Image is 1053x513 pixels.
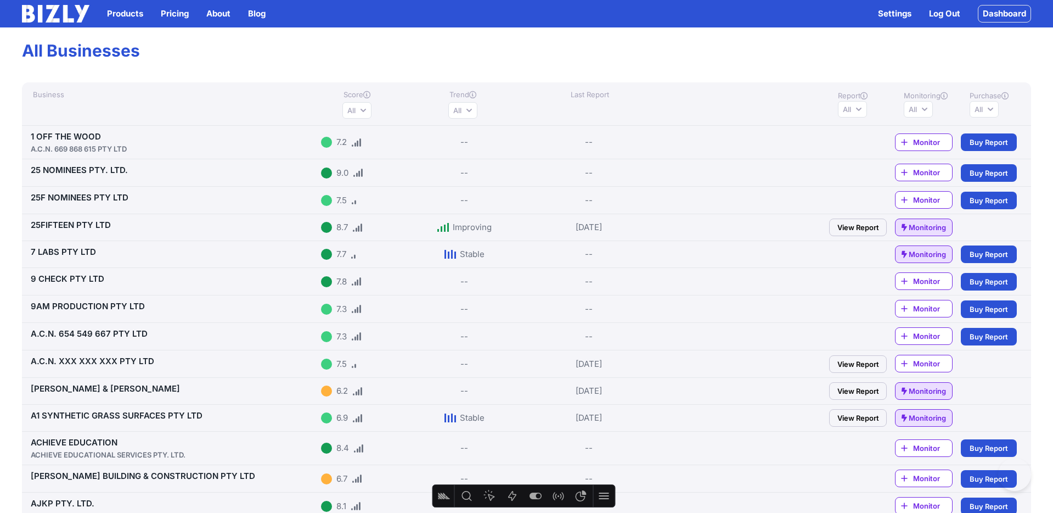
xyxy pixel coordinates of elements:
a: 9 CHECK PTY LTD [31,274,104,284]
span: Monitor [913,276,952,287]
div: -- [529,470,649,488]
a: Monitor [895,272,953,290]
span: Buy Report [970,168,1008,179]
a: Pricing [161,7,189,20]
div: -- [460,442,468,455]
div: [DATE] [529,382,649,400]
span: Monitor [913,303,952,314]
div: Improving [453,221,492,234]
span: Buy Report [970,473,1008,484]
a: View Report [829,355,887,373]
button: Products [107,7,143,20]
div: 6.9 [336,411,348,425]
span: Monitor [913,473,952,484]
a: Monitoring [895,219,953,236]
a: [PERSON_NAME] BUILDING & CONSTRUCTION PTY LTD [31,471,255,481]
a: Buy Report [961,192,1017,209]
a: AJKP PTY. LTD. [31,498,94,509]
a: Settings [878,7,911,20]
a: Buy Report [961,133,1017,151]
div: ACHIEVE EDUCATIONAL SERVICES PTY. LTD. [31,449,317,460]
div: 7.3 [336,303,347,316]
div: 7.7 [336,248,346,261]
button: All [838,101,867,118]
a: 25FIFTEEN PTY LTD [31,220,111,230]
button: All [342,102,371,119]
span: Buy Report [970,443,1008,454]
div: [DATE] [529,219,649,236]
div: 7.5 [336,194,347,207]
span: All [347,105,356,116]
span: Buy Report [970,276,1008,287]
div: Stable [460,248,485,261]
a: View Report [829,409,887,427]
span: Monitoring [909,386,946,397]
a: Monitor [895,327,953,345]
a: Buy Report [961,246,1017,263]
div: -- [460,136,468,149]
a: Monitoring [895,409,953,427]
span: Buy Report [970,249,1008,260]
a: 9AM PRODUCTION PTY LTD [31,301,145,311]
div: Report [838,90,899,101]
a: Monitoring [895,246,953,263]
a: [PERSON_NAME] & [PERSON_NAME] [31,383,180,394]
div: Business [22,89,310,119]
a: Monitor [895,439,953,457]
div: -- [460,358,468,371]
a: Buy Report [961,470,1017,488]
span: Monitoring [909,222,946,233]
span: Buy Report [970,501,1008,512]
a: A1 SYNTHETIC GRASS SURFACES PTY LTD [31,410,202,421]
span: Monitor [913,358,952,369]
a: View Report [829,219,887,236]
div: -- [529,272,649,291]
a: Monitor [895,164,953,181]
a: Buy Report [961,328,1017,345]
div: -- [460,384,468,398]
button: All [904,101,933,118]
a: About [206,7,230,20]
span: Monitoring [909,412,946,423]
a: Blog [248,7,266,20]
a: Buy Report [961,439,1017,457]
div: [DATE] [529,355,649,373]
div: -- [529,164,649,182]
span: Monitoring [909,249,946,260]
div: Last Report [531,89,650,119]
div: -- [529,246,649,263]
a: ACHIEVE EDUCATIONACHIEVE EDUCATIONAL SERVICES PTY. LTD. [31,437,317,460]
div: 8.7 [336,221,348,234]
span: All [909,104,917,115]
a: Monitor [895,191,953,209]
span: Monitor [913,137,952,148]
div: -- [460,166,468,180]
div: 8.1 [336,500,346,513]
div: 7.2 [336,136,347,149]
span: Buy Report [970,304,1008,315]
a: View Report [829,382,887,400]
a: A.C.N. 654 549 667 PTY LTD [31,328,148,339]
a: A.C.N. XXX XXX XXX PTY LTD [31,356,154,366]
div: 9.0 [336,166,348,180]
div: Monitoring [904,90,965,101]
button: All [448,102,477,119]
div: 6.7 [336,472,347,486]
div: Trend [404,89,522,100]
div: 7.5 [336,358,347,371]
a: Monitor [895,470,953,487]
span: All [843,104,851,115]
div: 7.3 [336,330,347,343]
a: Buy Report [961,300,1017,318]
div: 6.2 [336,384,348,398]
span: Monitor [913,331,952,342]
iframe: Toggle Customer Support [998,458,1031,491]
span: Monitor [913,194,952,205]
div: -- [529,130,649,154]
span: Monitor [913,500,952,511]
a: Buy Report [961,273,1017,291]
div: 8.4 [336,442,349,455]
h1: All Businesses [22,41,1031,60]
a: Monitor [895,355,953,372]
span: Monitor [913,167,952,178]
